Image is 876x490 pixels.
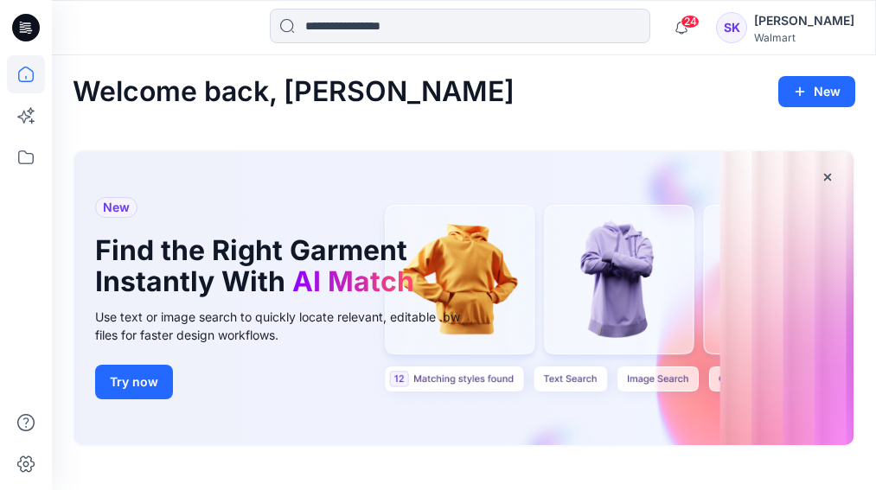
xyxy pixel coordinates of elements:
[716,12,747,43] div: SK
[95,308,484,344] div: Use text or image search to quickly locate relevant, editable .bw files for faster design workflows.
[95,365,173,399] button: Try now
[754,10,854,31] div: [PERSON_NAME]
[754,31,854,44] div: Walmart
[73,76,515,108] h2: Welcome back, [PERSON_NAME]
[103,197,130,218] span: New
[681,15,700,29] span: 24
[292,264,414,298] span: AI Match
[95,235,458,297] h1: Find the Right Garment Instantly With
[778,76,855,107] button: New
